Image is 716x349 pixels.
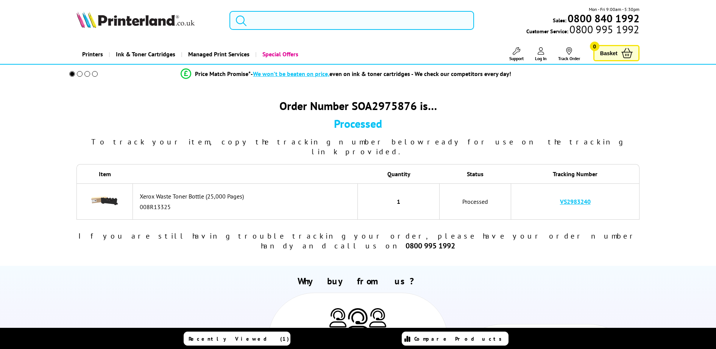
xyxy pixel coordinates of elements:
span: To track your item, copy the tracking number below ready for use on the tracking link provided. [91,137,625,157]
span: Price Match Promise* [195,70,251,78]
span: 0 [590,42,599,51]
td: Processed [440,183,512,220]
a: Track Order [558,47,580,61]
a: Managed Print Services [181,45,255,64]
a: Log In [535,47,547,61]
img: Printer Experts [369,308,386,327]
b: 0800 995 1992 [406,241,455,251]
li: modal_Promise [59,67,633,81]
span: Support [509,56,524,61]
th: Quantity [358,164,439,183]
div: - even on ink & toner cartridges - We check our competitors every day! [251,70,511,78]
span: Ink & Toner Cartridges [116,45,175,64]
a: Basket 0 [593,45,640,61]
img: Printer Experts [346,308,369,334]
td: 1 [358,183,439,220]
span: Sales: [553,17,566,24]
a: VS2983240 [560,198,591,205]
a: 0800 840 1992 [566,15,640,22]
a: Ink & Toner Cartridges [109,45,181,64]
img: Xerox Waste Toner Bottle (25,000 Pages) [91,188,118,214]
a: Printers [76,45,109,64]
span: Customer Service: [526,26,639,35]
span: Mon - Fri 9:00am - 5:30pm [589,6,640,13]
div: Xerox Waste Toner Bottle (25,000 Pages) [140,192,354,200]
th: Item [76,164,133,183]
div: 008R13325 [140,203,354,211]
a: Printerland Logo [76,11,220,29]
span: Log In [535,56,547,61]
a: Recently Viewed (1) [184,332,290,346]
img: Printer Experts [329,308,346,327]
img: Printerland Logo [76,11,195,28]
a: Compare Products [402,332,509,346]
div: Processed [76,116,640,131]
span: Recently Viewed (1) [189,335,289,342]
span: Basket [600,48,618,58]
th: Status [440,164,512,183]
b: 0800 840 1992 [568,11,640,25]
a: Support [509,47,524,61]
span: 0800 995 1992 [568,26,639,33]
a: Special Offers [255,45,304,64]
div: If you are still having trouble tracking your order, please have your order number handy and call... [76,231,640,251]
span: Compare Products [414,335,506,342]
span: We won’t be beaten on price, [253,70,329,78]
th: Tracking Number [511,164,640,183]
h2: Why buy from us? [76,275,640,287]
div: Order Number SOA2975876 is… [76,98,640,113]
